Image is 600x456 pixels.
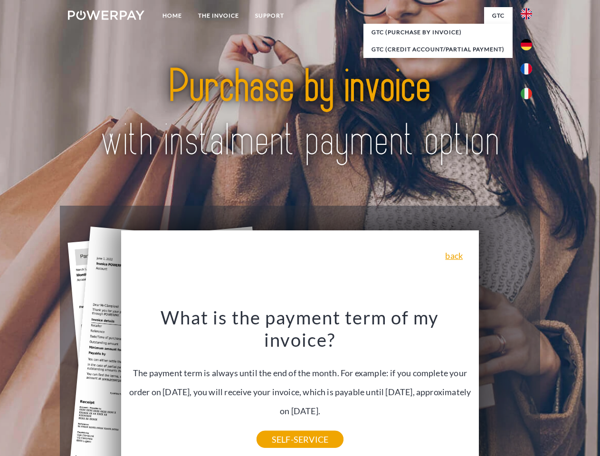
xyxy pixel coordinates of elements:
[127,306,474,351] h3: What is the payment term of my invoice?
[247,7,292,24] a: Support
[154,7,190,24] a: Home
[521,88,532,99] img: it
[484,7,513,24] a: GTC
[363,24,513,41] a: GTC (Purchase by invoice)
[190,7,247,24] a: THE INVOICE
[363,41,513,58] a: GTC (Credit account/partial payment)
[521,39,532,50] img: de
[127,306,474,439] div: The payment term is always until the end of the month. For example: if you complete your order on...
[257,431,343,448] a: SELF-SERVICE
[68,10,144,20] img: logo-powerpay-white.svg
[521,63,532,75] img: fr
[445,251,463,260] a: back
[91,46,509,182] img: title-powerpay_en.svg
[521,8,532,19] img: en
